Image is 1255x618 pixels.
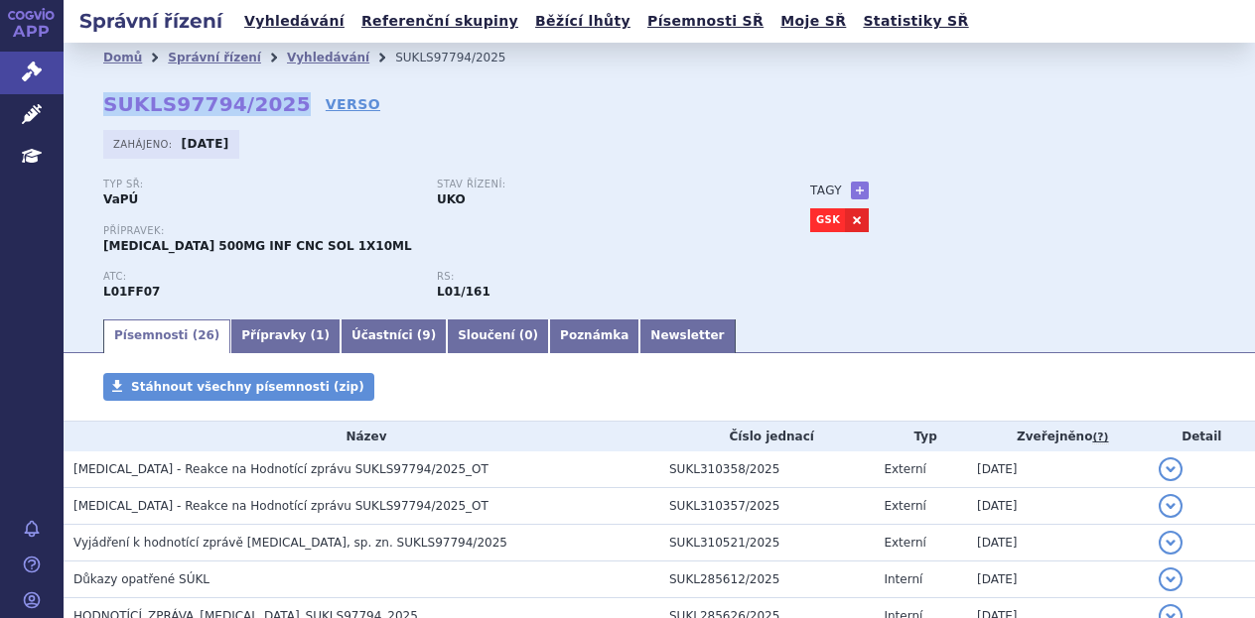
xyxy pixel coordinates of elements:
th: Název [64,422,659,451]
strong: VaPÚ [103,192,138,206]
a: Vyhledávání [238,8,350,35]
button: detail [1159,567,1183,591]
span: 0 [524,328,532,342]
span: Interní [884,572,922,586]
span: Externí [884,536,925,550]
span: Důkazy opatřené SÚKL [73,572,209,586]
a: Poznámka [549,319,639,353]
a: Písemnosti (26) [103,319,230,353]
strong: [DATE] [182,137,229,151]
strong: dostarlimab [437,285,490,299]
a: Vyhledávání [287,51,369,64]
p: RS: [437,271,751,283]
button: detail [1159,531,1183,555]
h3: Tagy [810,179,842,202]
span: Vyjádření k hodnotící zprávě JEMPERLI, sp. zn. SUKLS97794/2025 [73,536,507,550]
span: Jemperli - Reakce na Hodnotící zprávu SUKLS97794/2025_OT [73,462,488,476]
p: Typ SŘ: [103,179,417,190]
strong: SUKLS97794/2025 [103,92,311,116]
abbr: (?) [1092,431,1108,444]
span: Stáhnout všechny písemnosti (zip) [131,380,364,394]
td: SUKL310358/2025 [659,451,874,488]
h2: Správní řízení [64,7,238,35]
strong: UKO [437,192,466,206]
span: 9 [422,328,430,342]
p: Přípravek: [103,225,770,237]
a: Správní řízení [168,51,261,64]
p: Stav řízení: [437,179,751,190]
td: [DATE] [967,488,1149,525]
button: detail [1159,494,1183,518]
td: SUKL285612/2025 [659,561,874,598]
a: Běžící lhůty [529,8,636,35]
span: [MEDICAL_DATA] 500MG INF CNC SOL 1X10ML [103,239,412,253]
td: [DATE] [967,525,1149,561]
span: 1 [316,328,324,342]
li: SUKLS97794/2025 [395,43,531,72]
a: Sloučení (0) [447,319,549,353]
span: 26 [198,328,214,342]
strong: DOSTARLIMAB [103,285,160,299]
span: Zahájeno: [113,136,176,152]
th: Zveřejněno [967,422,1149,451]
a: Newsletter [639,319,735,353]
a: Domů [103,51,142,64]
a: Stáhnout všechny písemnosti (zip) [103,373,374,401]
span: Externí [884,462,925,476]
p: ATC: [103,271,417,283]
a: Referenční skupiny [355,8,524,35]
td: SUKL310521/2025 [659,525,874,561]
span: Externí [884,499,925,513]
a: Přípravky (1) [230,319,341,353]
td: [DATE] [967,561,1149,598]
th: Číslo jednací [659,422,874,451]
a: GSK [810,208,845,232]
a: VERSO [326,94,380,114]
a: Statistiky SŘ [857,8,974,35]
th: Typ [874,422,967,451]
a: + [851,182,869,199]
button: detail [1159,457,1183,481]
a: Účastníci (9) [341,319,447,353]
a: Moje SŘ [774,8,852,35]
td: [DATE] [967,451,1149,488]
a: Písemnosti SŘ [641,8,769,35]
td: SUKL310357/2025 [659,488,874,525]
span: Jemperli - Reakce na Hodnotící zprávu SUKLS97794/2025_OT [73,499,488,513]
th: Detail [1149,422,1255,451]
